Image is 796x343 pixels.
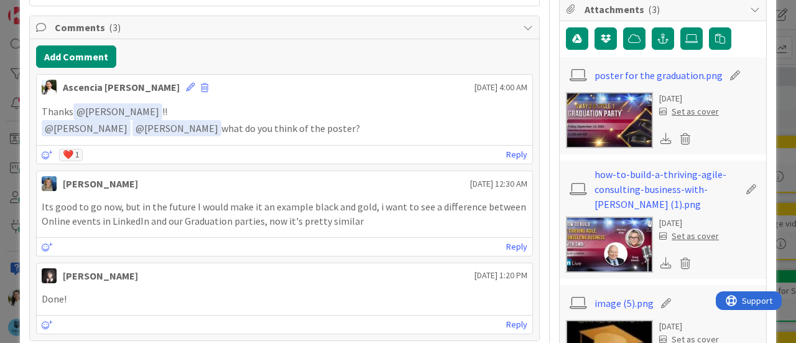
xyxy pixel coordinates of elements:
a: Reply [506,317,527,332]
div: Set as cover [659,105,719,118]
span: [PERSON_NAME] [136,122,218,134]
div: ❤️ 1 [59,149,83,161]
span: @ [76,105,85,118]
div: Ascencia [PERSON_NAME] [63,80,180,95]
span: Comments [55,20,517,35]
span: ( 3 ) [648,3,660,16]
div: Download [659,131,673,147]
span: [PERSON_NAME] [45,122,127,134]
p: Its good to go now, but in the future I would make it an example black and gold, i want to see a ... [42,200,527,228]
img: MA [42,176,57,191]
div: [PERSON_NAME] [63,176,138,191]
div: [PERSON_NAME] [63,268,138,283]
span: @ [45,122,53,134]
span: [DATE] 12:30 AM [470,177,527,190]
span: ( 3 ) [109,21,121,34]
a: image (5).png [595,296,654,311]
span: [DATE] 4:00 AM [474,81,527,94]
div: [DATE] [659,217,719,230]
div: Set as cover [659,230,719,243]
span: Attachments [585,2,744,17]
a: Reply [506,239,527,255]
span: [DATE] 1:20 PM [474,269,527,282]
p: what do you think of the poster? [42,120,527,137]
a: Reply [506,147,527,162]
button: Add Comment [36,45,116,68]
div: [DATE] [659,92,719,105]
a: how-to-build-a-thriving-agile-consulting-business-with-[PERSON_NAME] (1).png [595,167,739,212]
a: poster for the graduation.png [595,68,723,83]
p: Done! [42,292,527,306]
img: AK [42,80,57,95]
span: Support [26,2,57,17]
span: [PERSON_NAME] [76,105,159,118]
p: Thanks !! [42,103,527,120]
div: [DATE] [659,320,719,333]
span: @ [136,122,144,134]
div: Download [659,255,673,271]
img: BN [42,268,57,283]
